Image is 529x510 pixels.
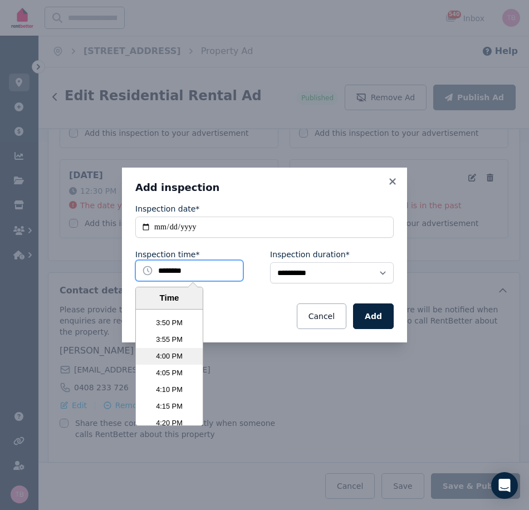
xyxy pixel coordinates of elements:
li: 3:55 PM [136,331,203,348]
li: 3:50 PM [136,315,203,331]
label: Inspection time* [135,249,199,260]
li: 4:05 PM [136,365,203,381]
div: Open Intercom Messenger [491,472,518,499]
li: 4:00 PM [136,348,203,365]
button: Add [353,303,394,329]
li: 4:20 PM [136,415,203,431]
label: Inspection duration* [270,249,350,260]
ul: Time [136,310,203,426]
button: Cancel [297,303,346,329]
div: Time [139,292,200,305]
li: 4:15 PM [136,398,203,415]
li: 4:10 PM [136,381,203,398]
h3: Add inspection [135,181,394,194]
label: Inspection date* [135,203,199,214]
